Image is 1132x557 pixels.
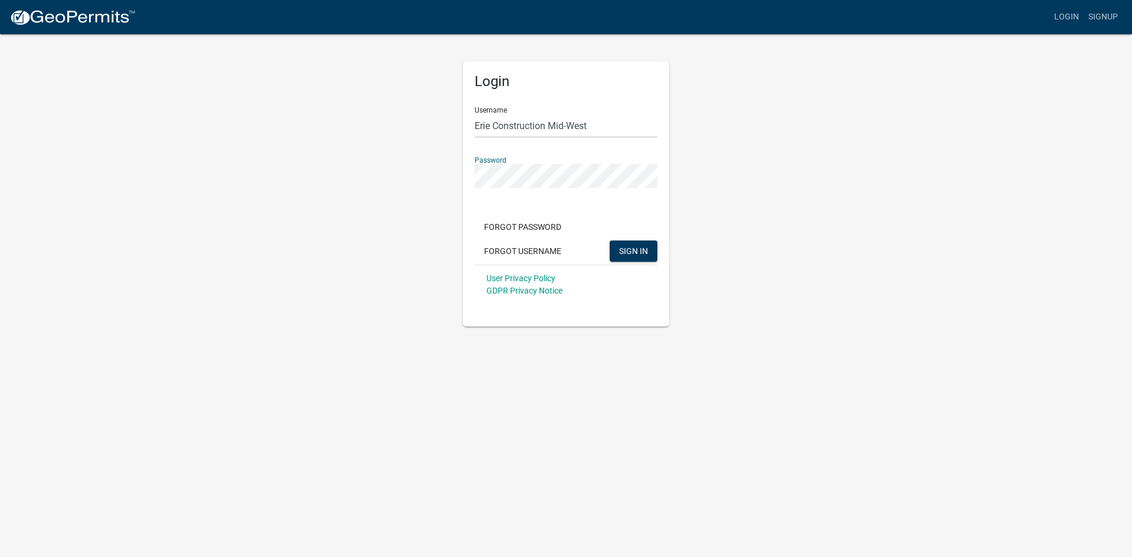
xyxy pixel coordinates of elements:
[610,240,657,262] button: SIGN IN
[475,73,657,90] h5: Login
[619,246,648,255] span: SIGN IN
[1084,6,1123,28] a: Signup
[475,216,571,238] button: Forgot Password
[475,240,571,262] button: Forgot Username
[486,286,562,295] a: GDPR Privacy Notice
[486,273,555,283] a: User Privacy Policy
[1049,6,1084,28] a: Login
